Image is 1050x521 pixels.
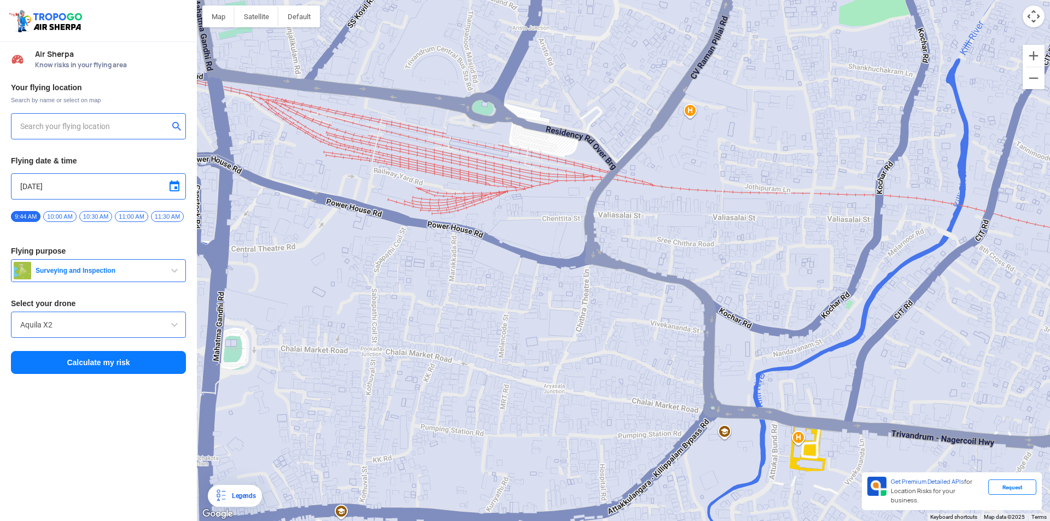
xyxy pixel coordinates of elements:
[891,478,964,485] span: Get Premium Detailed APIs
[1023,67,1045,89] button: Zoom out
[35,61,186,69] span: Know risks in your flying area
[1023,45,1045,67] button: Zoom in
[20,180,177,193] input: Select Date
[115,211,148,222] span: 11:00 AM
[11,52,24,66] img: Risk Scores
[20,120,168,133] input: Search your flying location
[202,5,235,27] button: Show street map
[214,489,227,502] img: Legends
[867,477,886,496] img: Premium APIs
[11,157,186,165] h3: Flying date & time
[886,477,988,506] div: for Location Risks for your business.
[200,507,236,521] img: Google
[930,513,977,521] button: Keyboard shortcuts
[11,259,186,282] button: Surveying and Inspection
[11,96,186,104] span: Search by name or select on map
[1023,5,1045,27] button: Map camera controls
[11,247,186,255] h3: Flying purpose
[20,318,177,331] input: Search by name or Brand
[11,84,186,91] h3: Your flying location
[11,211,40,222] span: 9:44 AM
[984,514,1025,520] span: Map data ©2025
[43,211,76,222] span: 10:00 AM
[151,211,184,222] span: 11:30 AM
[11,351,186,374] button: Calculate my risk
[14,262,31,279] img: survey.png
[11,300,186,307] h3: Select your drone
[8,8,86,33] img: ic_tgdronemaps.svg
[200,507,236,521] a: Open this area in Google Maps (opens a new window)
[31,266,168,275] span: Surveying and Inspection
[79,211,112,222] span: 10:30 AM
[235,5,278,27] button: Show satellite imagery
[35,50,186,58] span: Air Sherpa
[227,489,255,502] div: Legends
[988,479,1036,495] div: Request
[1031,514,1047,520] a: Terms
